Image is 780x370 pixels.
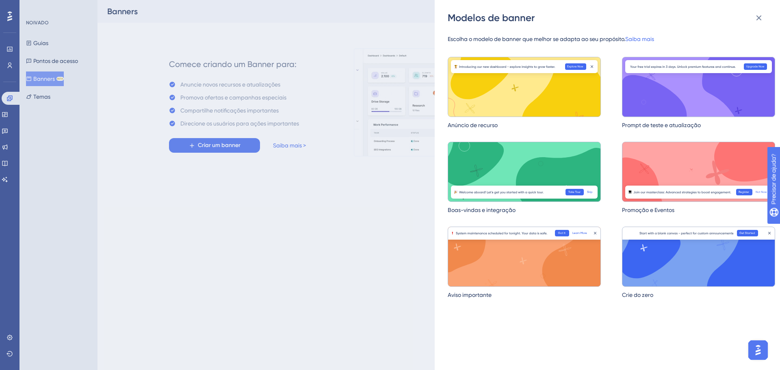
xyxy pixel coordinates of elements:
[622,122,701,128] font: Prompt de teste e atualização
[622,57,775,117] img: Prompt de teste e atualização
[622,142,775,202] img: Promoção e Eventos
[622,207,674,213] font: Promoção e Eventos
[625,36,654,42] a: Saiba mais
[746,338,770,362] iframe: Iniciador do Assistente de IA do UserGuiding
[622,292,653,298] font: Crie do zero
[622,227,775,287] img: Crie do zero
[448,227,601,287] img: Aviso importante
[448,207,516,213] font: Boas-vindas e integração
[448,57,601,117] img: Anúncio de recurso
[448,122,498,128] font: Anúncio de recurso
[448,12,535,24] font: Modelos de banner
[19,4,70,10] font: Precisar de ajuda?
[448,142,601,202] img: Boas-vindas e integração
[448,36,625,42] font: Escolha o modelo de banner que melhor se adapta ao seu propósito.
[448,292,492,298] font: Aviso importante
